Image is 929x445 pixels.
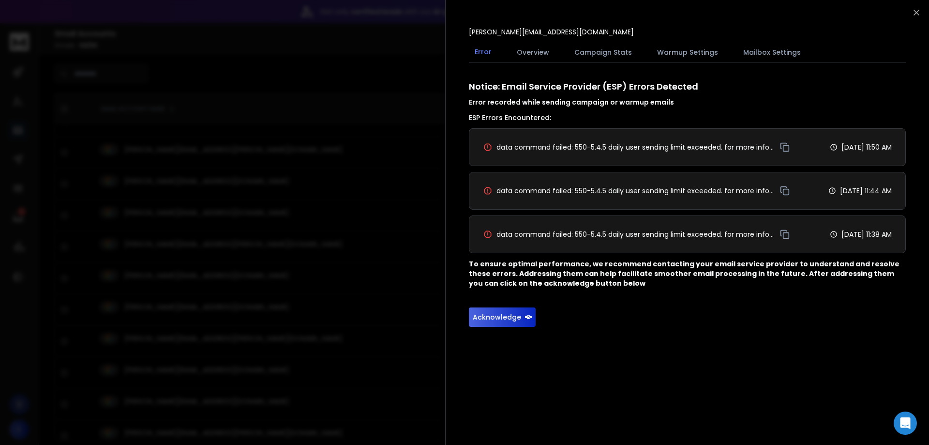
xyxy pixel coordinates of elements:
h1: Notice: Email Service Provider (ESP) Errors Detected [469,80,906,107]
p: [PERSON_NAME][EMAIL_ADDRESS][DOMAIN_NAME] [469,27,634,37]
span: data command failed: 550-5.4.5 daily user sending limit exceeded. for more information on gmail 5... [496,186,775,196]
p: [DATE] 11:38 AM [841,230,892,239]
h3: ESP Errors Encountered: [469,113,906,123]
button: Error [469,41,497,63]
span: data command failed: 550-5.4.5 daily user sending limit exceeded. for more information on gmail 5... [496,230,775,239]
span: data command failed: 550-5.4.5 daily user sending limit exceeded. for more information on gmail 5... [496,142,775,152]
p: [DATE] 11:44 AM [840,186,892,196]
h4: Error recorded while sending campaign or warmup emails [469,97,906,107]
button: Campaign Stats [569,42,638,63]
p: To ensure optimal performance, we recommend contacting your email service provider to understand ... [469,259,906,288]
div: Open Intercom Messenger [894,412,917,435]
button: Acknowledge [469,307,536,327]
button: Overview [511,42,555,63]
button: Warmup Settings [651,42,724,63]
p: [DATE] 11:50 AM [841,142,892,152]
button: Mailbox Settings [737,42,807,63]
